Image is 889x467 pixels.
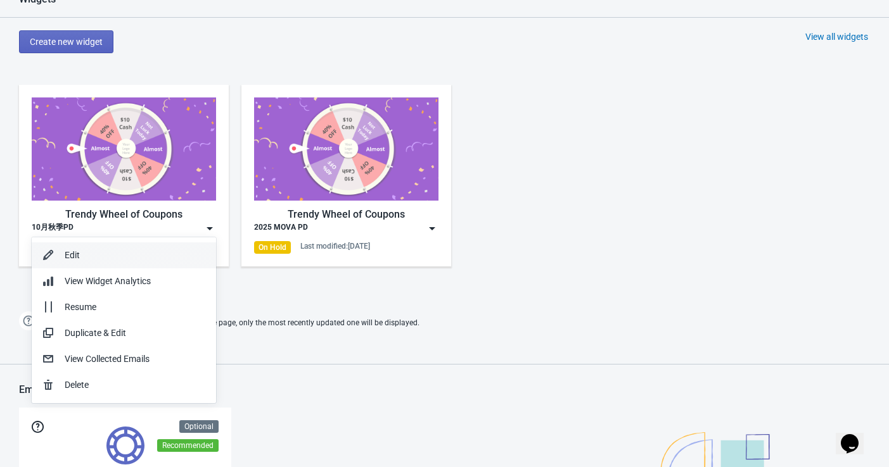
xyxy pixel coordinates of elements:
[32,372,216,398] button: Delete
[44,313,419,333] span: If two Widgets are enabled and targeting the same page, only the most recently updated one will b...
[65,301,206,314] div: Resume
[203,222,216,235] img: dropdown.png
[19,30,113,53] button: Create new widget
[32,97,216,201] img: trendy_game.png
[836,416,876,454] iframe: chat widget
[65,378,206,392] div: Delete
[19,311,38,330] img: help.png
[106,427,144,464] img: tokens.svg
[32,294,216,320] button: Resume
[32,242,216,268] button: Edit
[32,207,216,222] div: Trendy Wheel of Coupons
[65,249,206,262] div: Edit
[65,276,151,286] span: View Widget Analytics
[426,222,438,235] img: dropdown.png
[32,268,216,294] button: View Widget Analytics
[30,37,103,47] span: Create new widget
[179,420,219,433] div: Optional
[32,320,216,346] button: Duplicate & Edit
[254,97,438,201] img: trendy_game.png
[65,327,206,340] div: Duplicate & Edit
[65,352,206,366] div: View Collected Emails
[32,222,74,235] div: 10月秋季PD
[254,207,438,222] div: Trendy Wheel of Coupons
[300,241,370,251] div: Last modified: [DATE]
[805,30,868,43] div: View all widgets
[254,241,291,254] div: On Hold
[254,222,308,235] div: 2025 MOVA PD
[32,346,216,372] button: View Collected Emails
[157,439,219,452] div: Recommended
